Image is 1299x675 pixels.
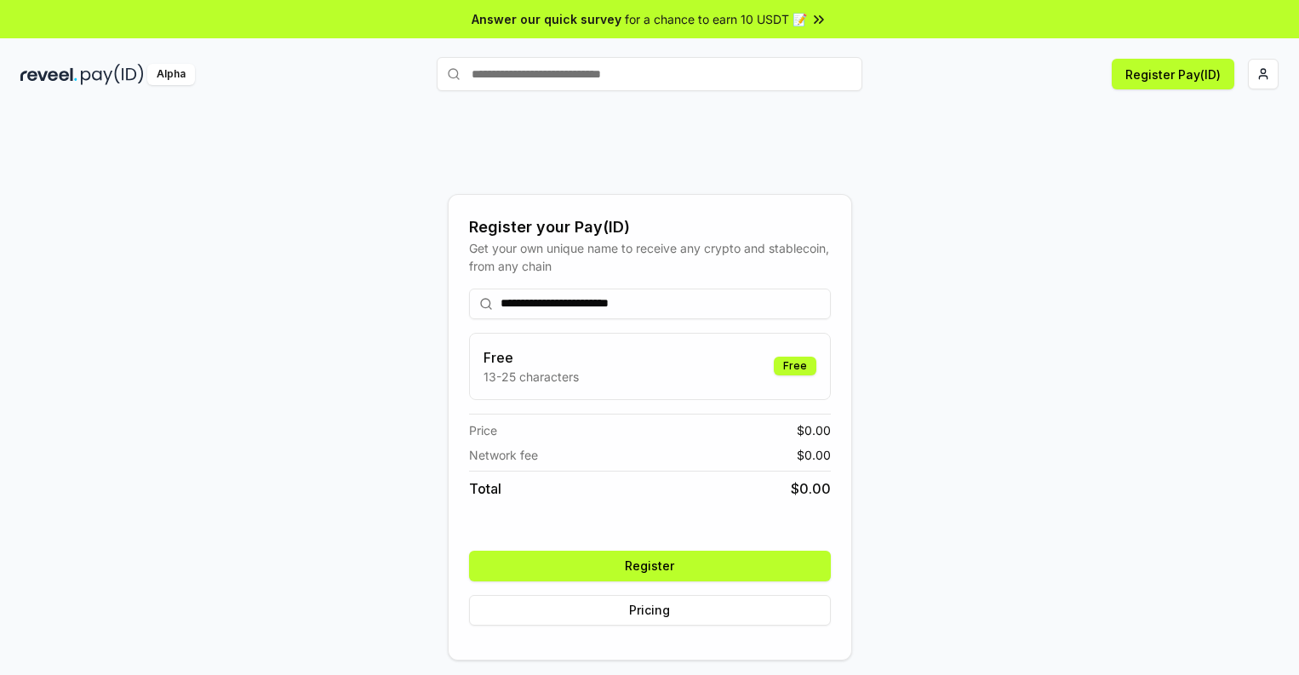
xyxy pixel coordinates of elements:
[469,551,831,581] button: Register
[469,446,538,464] span: Network fee
[469,239,831,275] div: Get your own unique name to receive any crypto and stablecoin, from any chain
[791,478,831,499] span: $ 0.00
[797,421,831,439] span: $ 0.00
[1112,59,1234,89] button: Register Pay(ID)
[81,64,144,85] img: pay_id
[20,64,77,85] img: reveel_dark
[469,421,497,439] span: Price
[469,595,831,626] button: Pricing
[625,10,807,28] span: for a chance to earn 10 USDT 📝
[147,64,195,85] div: Alpha
[774,357,816,375] div: Free
[469,478,501,499] span: Total
[484,347,579,368] h3: Free
[472,10,621,28] span: Answer our quick survey
[484,368,579,386] p: 13-25 characters
[469,215,831,239] div: Register your Pay(ID)
[797,446,831,464] span: $ 0.00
